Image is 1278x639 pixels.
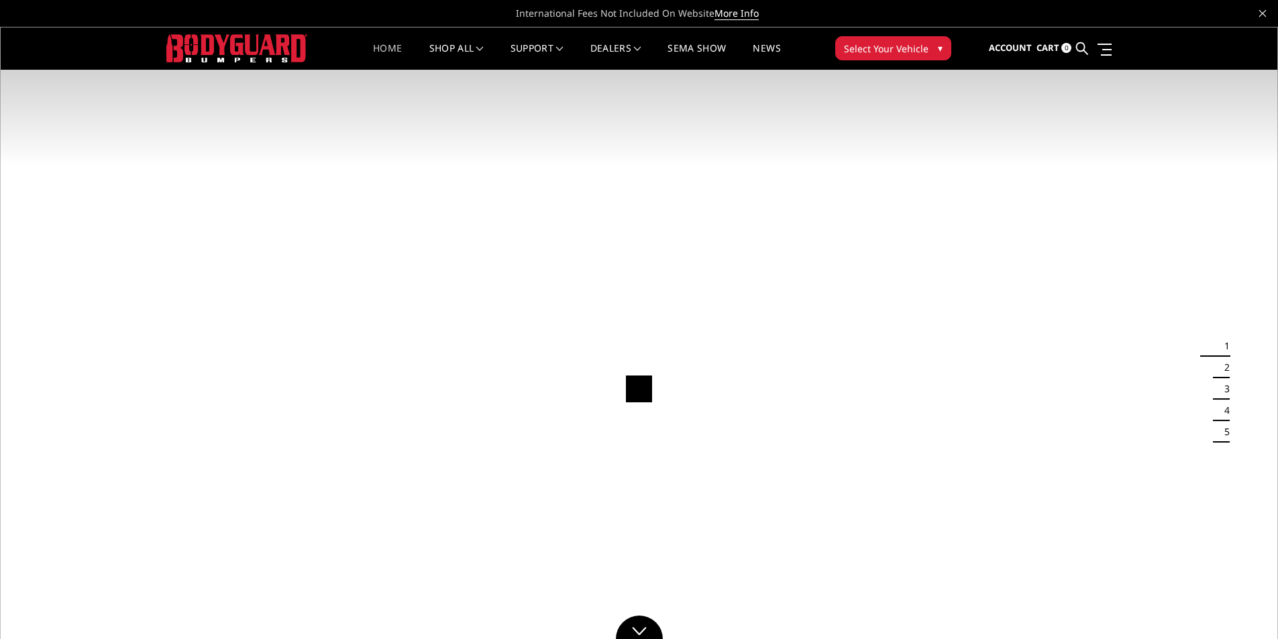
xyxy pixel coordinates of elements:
a: Click to Down [616,616,663,639]
span: Account [989,42,1032,54]
a: Dealers [590,44,641,70]
button: Select Your Vehicle [835,36,951,60]
button: 3 of 5 [1216,378,1230,400]
button: 1 of 5 [1216,335,1230,357]
button: 2 of 5 [1216,357,1230,378]
a: Home [373,44,402,70]
a: Account [989,30,1032,66]
a: SEMA Show [668,44,726,70]
span: ▾ [938,41,943,55]
span: Select Your Vehicle [844,42,928,56]
button: 4 of 5 [1216,400,1230,421]
a: News [753,44,780,70]
img: BODYGUARD BUMPERS [166,34,307,62]
span: Cart [1036,42,1059,54]
button: 5 of 5 [1216,421,1230,443]
a: Support [511,44,564,70]
a: shop all [429,44,484,70]
a: Cart 0 [1036,30,1071,66]
span: 0 [1061,43,1071,53]
a: More Info [714,7,759,20]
